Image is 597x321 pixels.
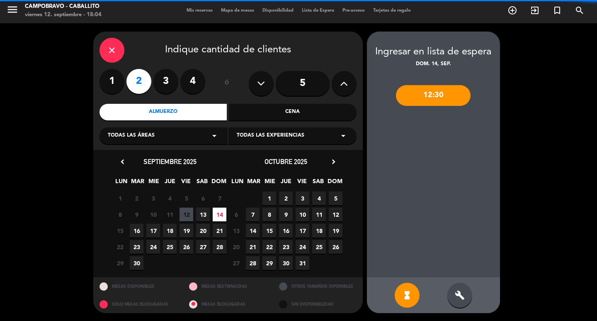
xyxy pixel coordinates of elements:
[113,191,127,205] span: 1
[312,208,326,221] span: 11
[229,104,357,120] div: Cena
[146,208,160,221] span: 10
[107,45,117,55] i: close
[296,224,309,238] span: 17
[329,157,338,166] i: chevron_right
[312,240,326,254] span: 25
[273,295,363,313] div: SIN DISPONIBILIDAD
[180,224,193,238] span: 19
[367,60,500,69] div: dom. 14, sep.
[126,69,151,94] label: 2
[183,295,273,313] div: MESAS BLOQUEADAS
[575,5,585,15] i: search
[296,191,309,205] span: 3
[183,277,273,295] div: MESAS RESTRINGIDAS
[147,176,160,190] span: MIE
[229,256,243,270] span: 27
[217,8,258,13] span: Mapa de mesas
[329,224,342,238] span: 19
[262,240,276,254] span: 22
[130,256,143,270] span: 30
[25,11,102,19] div: viernes 12. septiembre - 18:04
[130,191,143,205] span: 2
[213,224,226,238] span: 21
[113,256,127,270] span: 29
[329,240,342,254] span: 26
[179,176,193,190] span: VIE
[130,240,143,254] span: 23
[163,240,177,254] span: 25
[180,208,193,221] span: 12
[552,5,562,15] i: turned_in_not
[180,69,205,94] label: 4
[279,208,293,221] span: 9
[211,176,225,190] span: DOM
[507,5,517,15] i: add_circle_outline
[296,208,309,221] span: 10
[262,208,276,221] span: 8
[279,256,293,270] span: 30
[246,224,260,238] span: 14
[213,191,226,205] span: 7
[246,208,260,221] span: 7
[279,240,293,254] span: 23
[262,191,276,205] span: 1
[213,208,226,221] span: 14
[163,176,177,190] span: JUE
[369,8,415,13] span: Tarjetas de regalo
[402,290,412,300] i: hourglass_full
[113,240,127,254] span: 22
[99,104,227,120] div: Almuerzo
[93,277,183,295] div: MESAS DISPONIBLES
[146,224,160,238] span: 17
[113,224,127,238] span: 15
[329,208,342,221] span: 12
[246,256,260,270] span: 28
[113,208,127,221] span: 8
[229,240,243,254] span: 20
[214,69,240,98] div: ó
[396,85,471,106] div: 12:30
[338,8,369,13] span: Pre-acceso
[163,191,177,205] span: 4
[312,191,326,205] span: 4
[163,224,177,238] span: 18
[265,157,307,166] span: octubre 2025
[231,176,244,190] span: LUN
[312,224,326,238] span: 18
[367,44,500,60] div: Ingresar en lista de espera
[295,176,309,190] span: VIE
[338,131,348,141] i: arrow_drop_down
[273,277,363,295] div: OTROS TAMAÑOS DIPONIBLES
[143,157,197,166] span: septiembre 2025
[25,2,102,11] div: Campobravo - caballito
[114,176,128,190] span: LUN
[237,132,304,140] span: Todas las experiencias
[262,224,276,238] span: 15
[229,224,243,238] span: 13
[263,176,277,190] span: MIE
[99,38,357,63] div: Indique cantidad de clientes
[196,191,210,205] span: 6
[279,176,293,190] span: JUE
[328,176,341,190] span: DOM
[262,256,276,270] span: 29
[131,176,144,190] span: MAR
[279,224,293,238] span: 16
[180,191,193,205] span: 5
[93,295,183,313] div: SOLO MESAS BLOQUEADAS
[213,240,226,254] span: 28
[163,208,177,221] span: 11
[196,240,210,254] span: 27
[296,240,309,254] span: 24
[195,176,209,190] span: SAB
[296,256,309,270] span: 31
[146,191,160,205] span: 3
[311,176,325,190] span: SAB
[258,8,298,13] span: Disponibilidad
[99,69,124,94] label: 1
[209,131,219,141] i: arrow_drop_down
[108,132,155,140] span: Todas las áreas
[6,3,19,16] i: menu
[530,5,540,15] i: exit_to_app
